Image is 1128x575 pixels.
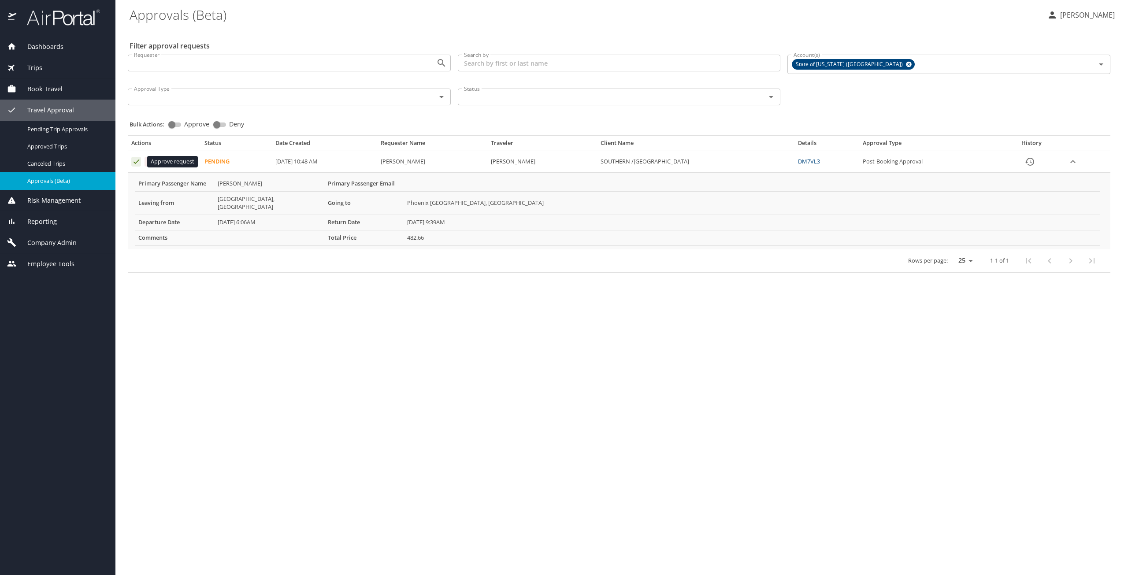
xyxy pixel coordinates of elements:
[135,176,1100,246] table: More info for approvals
[1057,10,1115,20] p: [PERSON_NAME]
[597,139,794,151] th: Client Name
[128,139,1110,272] table: Approval table
[792,60,908,69] span: State of [US_STATE] ([GEOGRAPHIC_DATA])
[135,215,214,230] th: Departure Date
[184,121,209,127] span: Approve
[130,120,171,128] p: Bulk Actions:
[458,55,781,71] input: Search by first or last name
[17,9,100,26] img: airportal-logo.png
[27,160,105,168] span: Canceled Trips
[377,139,487,151] th: Requester Name
[16,84,63,94] span: Book Travel
[404,191,1100,215] td: Phoenix [GEOGRAPHIC_DATA], [GEOGRAPHIC_DATA]
[435,91,448,103] button: Open
[1000,139,1063,151] th: History
[27,125,105,134] span: Pending Trip Approvals
[487,151,597,173] td: [PERSON_NAME]
[135,230,214,245] th: Comments
[324,215,404,230] th: Return Date
[377,151,487,173] td: [PERSON_NAME]
[16,217,57,226] span: Reporting
[130,1,1040,28] h1: Approvals (Beta)
[16,259,74,269] span: Employee Tools
[145,157,154,167] button: Deny request
[404,215,1100,230] td: [DATE] 9:39AM
[487,139,597,151] th: Traveler
[130,39,210,53] h2: Filter approval requests
[990,258,1009,263] p: 1-1 of 1
[404,230,1100,245] td: 482.66
[597,151,794,173] td: SOUTHERN /[GEOGRAPHIC_DATA]
[1019,151,1040,172] button: History
[324,230,404,245] th: Total Price
[16,63,42,73] span: Trips
[16,105,74,115] span: Travel Approval
[908,258,948,263] p: Rows per page:
[272,151,377,173] td: [DATE] 10:48 AM
[765,91,777,103] button: Open
[1066,155,1080,168] button: expand row
[324,176,404,191] th: Primary Passenger Email
[859,139,1000,151] th: Approval Type
[16,196,81,205] span: Risk Management
[859,151,1000,173] td: Post-Booking Approval
[951,254,976,267] select: rows per page
[135,191,214,215] th: Leaving from
[272,139,377,151] th: Date Created
[792,59,915,70] div: State of [US_STATE] ([GEOGRAPHIC_DATA])
[1043,7,1118,23] button: [PERSON_NAME]
[229,121,244,127] span: Deny
[135,176,214,191] th: Primary Passenger Name
[214,176,324,191] td: [PERSON_NAME]
[27,142,105,151] span: Approved Trips
[16,42,63,52] span: Dashboards
[201,139,272,151] th: Status
[214,191,324,215] td: [GEOGRAPHIC_DATA], [GEOGRAPHIC_DATA]
[16,238,77,248] span: Company Admin
[201,151,272,173] td: Pending
[214,215,324,230] td: [DATE] 6:06AM
[8,9,17,26] img: icon-airportal.png
[27,177,105,185] span: Approvals (Beta)
[794,139,859,151] th: Details
[1095,58,1107,70] button: Open
[324,191,404,215] th: Going to
[128,139,201,151] th: Actions
[435,57,448,69] button: Open
[798,157,820,165] a: DM7VL3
